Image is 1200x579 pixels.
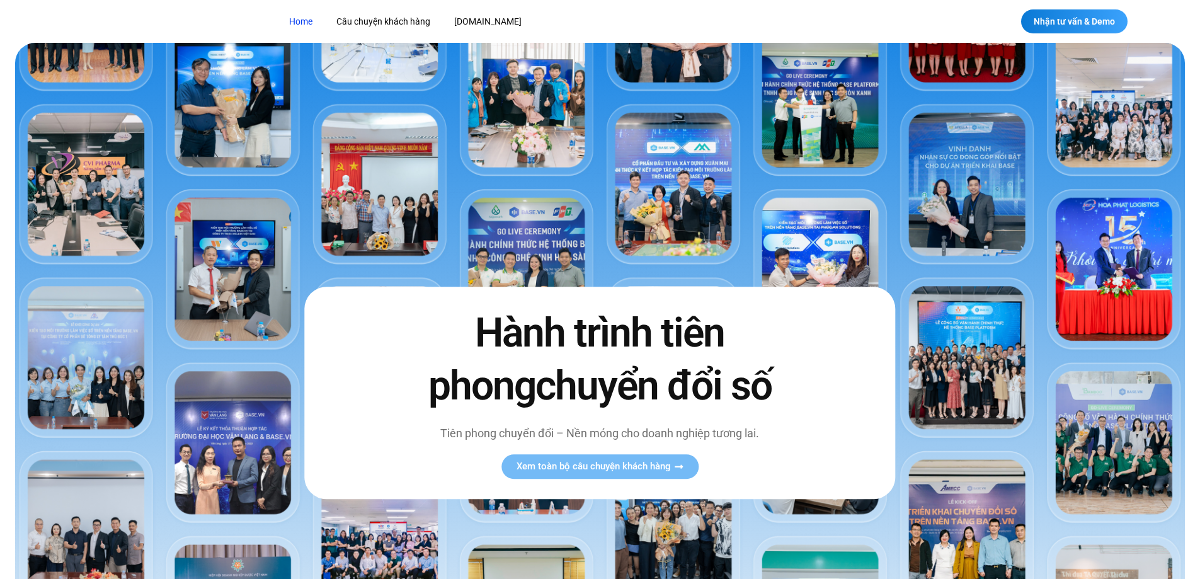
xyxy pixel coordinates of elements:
[501,454,699,479] a: Xem toàn bộ câu chuyện khách hàng
[401,307,798,412] h2: Hành trình tiên phong
[327,10,440,33] a: Câu chuyện khách hàng
[1034,17,1115,26] span: Nhận tư vấn & Demo
[280,10,768,33] nav: Menu
[445,10,531,33] a: [DOMAIN_NAME]
[535,362,772,410] span: chuyển đổi số
[280,10,322,33] a: Home
[401,425,798,442] p: Tiên phong chuyển đổi – Nền móng cho doanh nghiệp tương lai.
[1021,9,1128,33] a: Nhận tư vấn & Demo
[517,462,671,471] span: Xem toàn bộ câu chuyện khách hàng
